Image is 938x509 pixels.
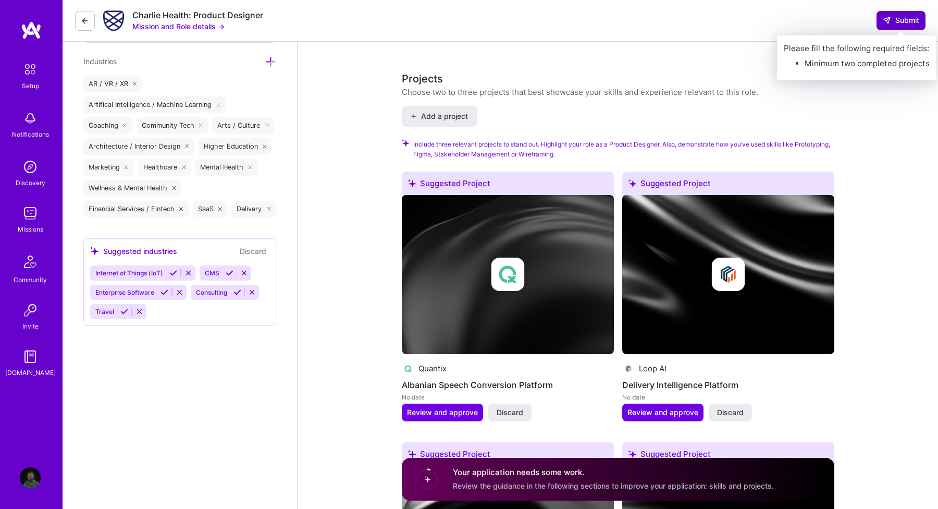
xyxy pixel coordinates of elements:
div: Healthcare [138,159,191,176]
div: Charlie Health: Product Designer [132,10,263,21]
span: Industries [83,57,117,66]
div: Architecture / Interior Design [83,138,194,155]
div: No date [402,392,614,403]
img: Company logo [711,258,745,291]
i: Reject [184,269,192,277]
i: icon Close [263,144,267,149]
i: icon Close [265,124,269,128]
div: Projects [402,71,443,87]
img: User Avatar [20,467,41,488]
span: Internet of Things (IoT) [95,269,163,277]
i: icon Close [133,82,137,86]
span: Review and approve [627,407,698,418]
i: icon Close [179,207,183,211]
button: Mission and Role details → [132,21,225,32]
div: Delivery [231,201,276,217]
div: Artifical Intelligence / Machine Learning [83,96,226,113]
div: Mental Health [195,159,257,176]
i: icon SuggestedTeams [628,450,636,458]
i: icon Close [123,124,127,128]
button: Discard [237,245,269,257]
i: Accept [120,308,128,316]
i: icon Close [266,207,270,211]
div: Higher Education [199,138,272,155]
button: Discard [488,404,532,421]
span: CMS [205,269,219,277]
div: Suggested Project [402,442,614,470]
button: Submit [877,11,925,30]
div: Financial Services / Fintech [83,201,189,217]
i: Accept [161,288,168,296]
div: Invite [22,321,39,332]
i: icon SuggestedTeams [628,179,636,187]
img: cover [402,195,614,354]
a: User Avatar [17,467,43,488]
div: Notifications [12,129,49,140]
i: icon Close [185,144,189,149]
i: icon PlusBlack [411,114,416,119]
div: Suggested Project [622,442,834,470]
span: Enterprise Software [95,288,154,296]
img: Company logo [402,362,414,375]
button: Add a project [402,106,477,127]
i: Check [402,139,409,147]
h4: Albanian Speech Conversion Platform [402,378,614,392]
div: SaaS [193,201,228,217]
i: Reject [176,288,183,296]
div: [DOMAIN_NAME] [5,367,56,378]
i: Reject [135,308,143,316]
button: Review and approve [622,404,703,421]
i: Accept [169,269,177,277]
div: Coaching [83,117,132,134]
i: icon Close [248,165,252,169]
div: Wellness & Mental Health [83,180,181,197]
i: icon SuggestedTeams [90,247,99,256]
div: Setup [22,80,39,91]
div: Quantix [418,363,447,374]
span: Include three relevant projects to stand out. Highlight your role as a Product Designer. Also, de... [413,139,834,159]
span: Review the guidance in the following sections to improve your application: skills and projects. [453,481,774,490]
i: Reject [248,288,256,296]
div: Suggested industries [90,246,177,257]
span: Consulting [196,288,227,296]
i: icon Close [182,165,186,169]
div: Loop AI [639,363,667,374]
img: Invite [20,300,41,321]
img: Company logo [622,362,635,375]
button: Discard [709,404,752,421]
div: No date [622,392,834,403]
span: Add a project [411,111,467,122]
button: Review and approve [402,404,483,421]
div: Arts / Culture [212,117,274,134]
div: AR / VR / XR [83,76,142,92]
div: Community [14,274,47,285]
i: icon Close [216,103,220,107]
img: logo [21,21,42,40]
span: Discard [497,407,523,418]
img: bell [20,108,41,129]
i: icon Close [125,165,129,169]
div: Missions [18,224,43,235]
img: cover [622,195,834,354]
i: icon Close [199,124,203,128]
div: Marketing [83,159,134,176]
i: Reject [240,269,248,277]
span: Discard [717,407,744,418]
div: Suggested Project [622,172,834,199]
i: Accept [233,288,241,296]
i: icon SuggestedTeams [408,179,416,187]
div: Discovery [16,177,45,188]
h4: Your application needs some work. [453,467,774,478]
img: teamwork [20,203,41,224]
span: Travel [95,308,114,316]
i: icon SuggestedTeams [408,450,416,458]
img: guide book [20,346,41,367]
img: Company logo [491,258,524,291]
img: setup [19,58,41,80]
span: Submit [883,15,919,26]
img: Company Logo [103,10,124,31]
div: Suggested Project [402,172,614,199]
span: Review and approve [407,407,478,418]
i: icon Close [218,207,223,211]
div: Community Tech [137,117,208,134]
